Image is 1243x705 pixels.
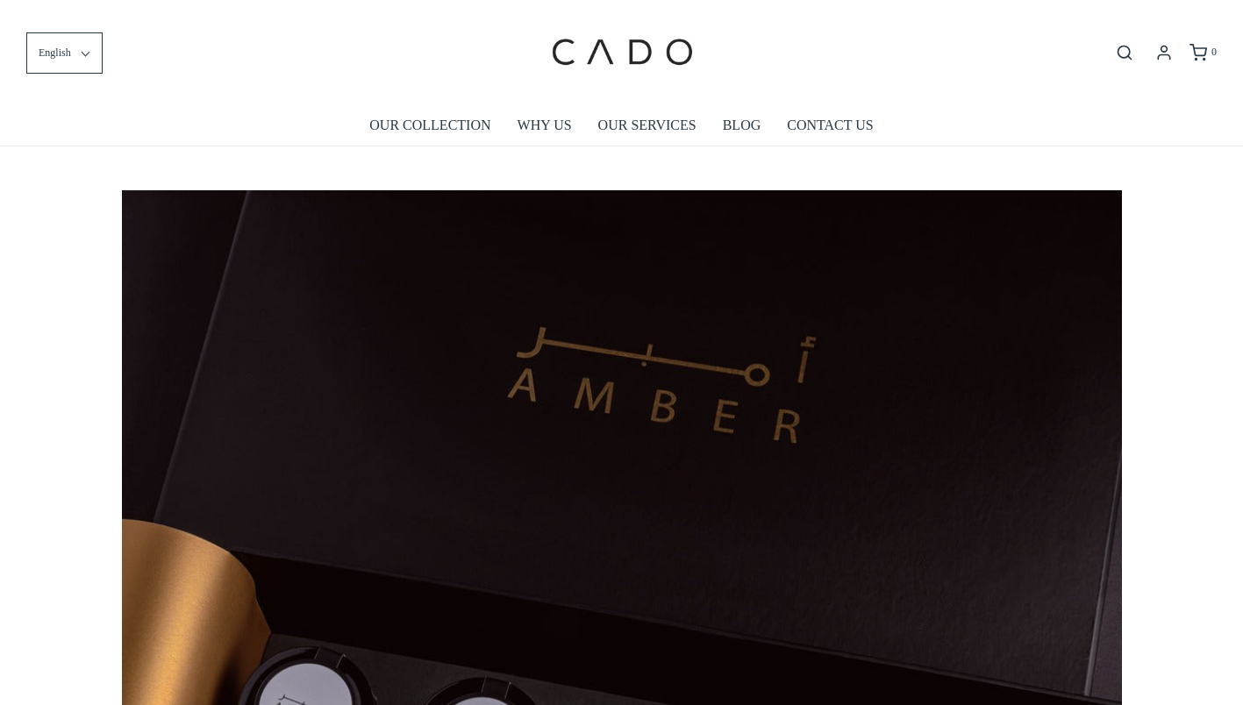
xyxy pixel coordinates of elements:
[26,32,103,74] button: English
[787,105,873,146] a: CONTACT US
[546,13,696,92] img: cadogifting
[518,105,572,146] a: WHY US
[1109,43,1140,62] button: Open search bar
[1211,46,1217,58] span: 0
[1188,44,1217,61] a: 0
[723,105,761,146] a: BLOG
[598,105,697,146] a: OUR SERVICES
[39,45,71,61] span: English
[369,105,490,146] a: OUR COLLECTION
